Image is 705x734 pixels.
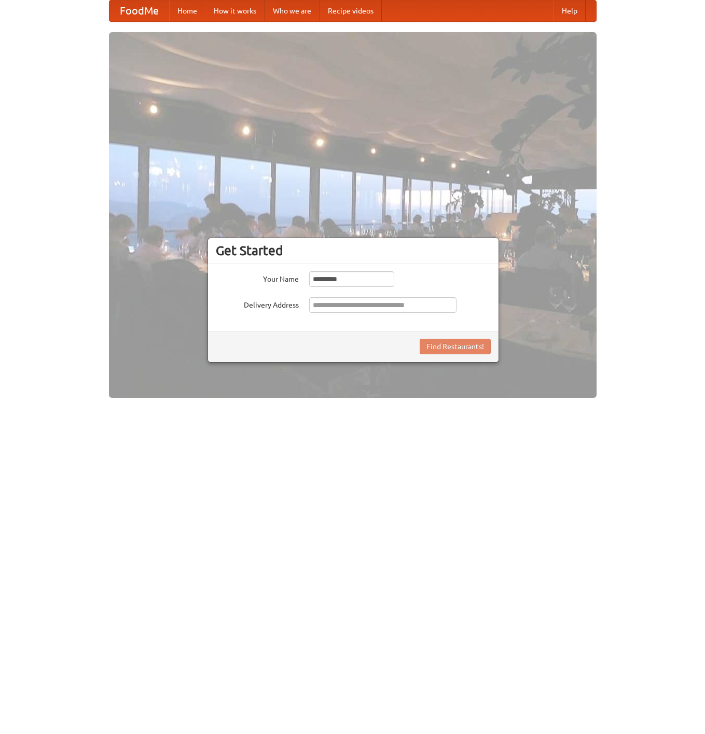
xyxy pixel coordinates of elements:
[216,243,491,258] h3: Get Started
[205,1,265,21] a: How it works
[554,1,586,21] a: Help
[420,339,491,354] button: Find Restaurants!
[265,1,320,21] a: Who we are
[320,1,382,21] a: Recipe videos
[216,297,299,310] label: Delivery Address
[216,271,299,284] label: Your Name
[109,1,169,21] a: FoodMe
[169,1,205,21] a: Home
